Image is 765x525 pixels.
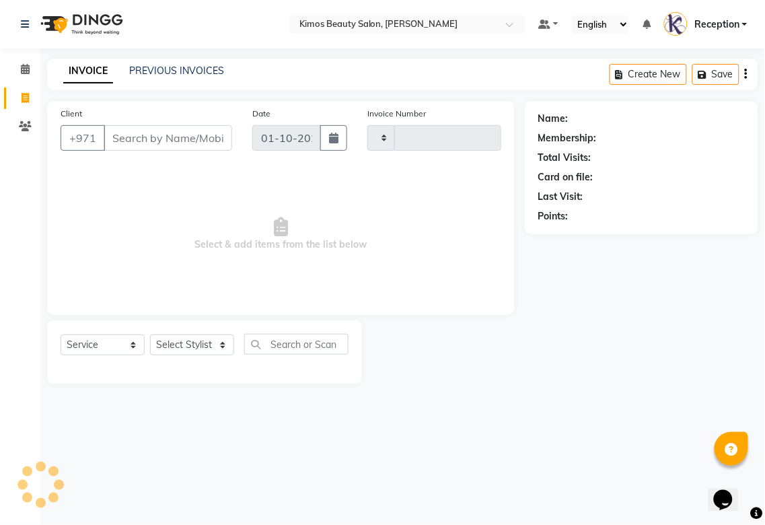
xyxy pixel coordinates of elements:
div: Points: [538,209,569,223]
img: logo [34,5,126,43]
div: Name: [538,112,569,126]
div: Membership: [538,131,597,145]
a: PREVIOUS INVOICES [129,65,224,77]
label: Invoice Number [367,108,426,120]
label: Client [61,108,82,120]
div: Card on file: [538,170,593,184]
span: Select & add items from the list below [61,167,501,302]
button: Create New [610,64,687,85]
img: Reception [664,12,688,36]
input: Search by Name/Mobile/Email/Code [104,125,232,151]
label: Date [252,108,270,120]
span: Reception [694,17,739,32]
input: Search or Scan [244,334,349,355]
iframe: chat widget [708,471,752,512]
button: +971 [61,125,105,151]
a: INVOICE [63,59,113,83]
div: Total Visits: [538,151,591,165]
div: Last Visit: [538,190,583,204]
button: Save [692,64,739,85]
